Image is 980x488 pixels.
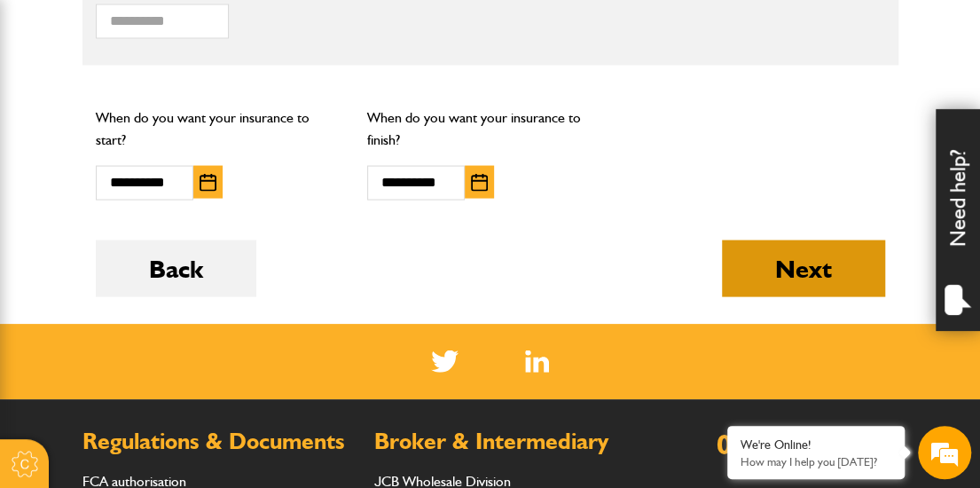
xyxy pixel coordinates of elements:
[741,437,891,453] div: We're Online!
[23,164,324,203] input: Enter your last name
[717,427,898,461] a: 0800 141 2877
[92,99,298,122] div: Chat with us now
[23,216,324,256] input: Enter your email address
[374,430,640,453] h2: Broker & Intermediary
[241,374,322,397] em: Start Chat
[23,269,324,308] input: Enter your phone number
[96,240,256,297] button: Back
[471,174,488,192] img: Choose date
[291,9,333,51] div: Minimize live chat window
[367,106,613,152] p: When do you want your insurance to finish?
[525,350,549,373] a: LinkedIn
[722,240,885,297] button: Next
[936,109,980,331] div: Need help?
[431,350,459,373] img: Twitter
[525,350,549,373] img: Linked In
[82,430,349,453] h2: Regulations & Documents
[200,174,216,192] img: Choose date
[741,455,891,468] p: How may I help you today?
[23,321,324,383] textarea: Type your message and hit 'Enter'
[30,98,74,123] img: d_20077148190_company_1631870298795_20077148190
[96,106,341,152] p: When do you want your insurance to start?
